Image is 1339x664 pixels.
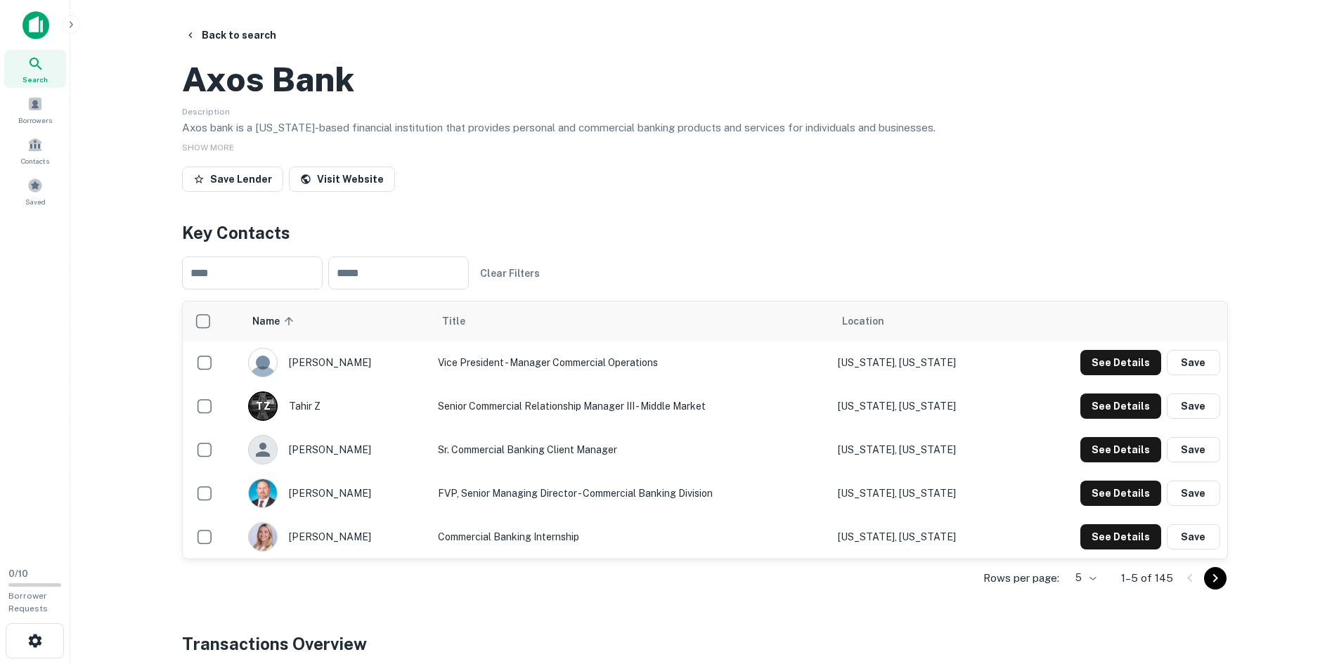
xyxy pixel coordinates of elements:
img: 1751238911605 [249,523,277,551]
span: Title [442,313,484,330]
span: Contacts [21,155,49,167]
button: Clear Filters [474,261,545,286]
button: Save [1167,437,1220,462]
p: T Z [256,399,270,414]
td: [US_STATE], [US_STATE] [831,341,1014,384]
a: Saved [4,172,66,210]
a: Visit Website [289,167,395,192]
button: See Details [1080,393,1161,419]
span: SHOW MORE [182,143,234,152]
span: Description [182,107,230,117]
p: Rows per page: [983,570,1059,587]
img: 1653410269298 [249,479,277,507]
span: Name [252,313,298,330]
button: Save [1167,524,1220,549]
a: Search [4,50,66,88]
th: Name [241,301,431,341]
button: Save [1167,350,1220,375]
img: capitalize-icon.png [22,11,49,39]
div: scrollable content [183,301,1227,559]
button: See Details [1080,437,1161,462]
button: See Details [1080,481,1161,506]
span: Saved [25,196,46,207]
div: [PERSON_NAME] [248,348,424,377]
span: Borrowers [18,115,52,126]
a: Contacts [4,131,66,169]
button: See Details [1080,350,1161,375]
td: Vice President - Manager Commercial Operations [431,341,831,384]
span: Borrower Requests [8,591,48,613]
th: Location [831,301,1014,341]
span: Search [22,74,48,85]
th: Title [431,301,831,341]
button: Save [1167,481,1220,506]
td: [US_STATE], [US_STATE] [831,515,1014,559]
img: 9c8pery4andzj6ohjkjp54ma2 [249,349,277,377]
h2: Axos Bank [182,59,354,100]
button: Save Lender [182,167,283,192]
div: [PERSON_NAME] [248,522,424,552]
a: Borrowers [4,91,66,129]
p: Axos bank is a [US_STATE]-based financial institution that provides personal and commercial banki... [182,119,1228,136]
button: Save [1167,393,1220,419]
td: FVP, Senior Managing Director - Commercial Banking Division [431,471,831,515]
td: Senior Commercial Relationship Manager III - Middle Market [431,384,831,428]
td: [US_STATE], [US_STATE] [831,384,1014,428]
iframe: Chat Widget [1269,552,1339,619]
span: 0 / 10 [8,568,28,579]
td: [US_STATE], [US_STATE] [831,428,1014,471]
div: tahir z [248,391,424,421]
td: [US_STATE], [US_STATE] [831,471,1014,515]
button: Go to next page [1204,567,1227,590]
div: [PERSON_NAME] [248,435,424,464]
div: 5 [1065,568,1099,588]
button: See Details [1080,524,1161,549]
span: Location [842,313,884,330]
div: [PERSON_NAME] [248,479,424,508]
td: Commercial Banking Internship [431,515,831,559]
td: Sr. Commercial Banking Client Manager [431,428,831,471]
h4: Transactions Overview [182,631,367,656]
p: 1–5 of 145 [1121,570,1173,587]
button: Back to search [179,22,282,48]
h4: Key Contacts [182,220,1228,245]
